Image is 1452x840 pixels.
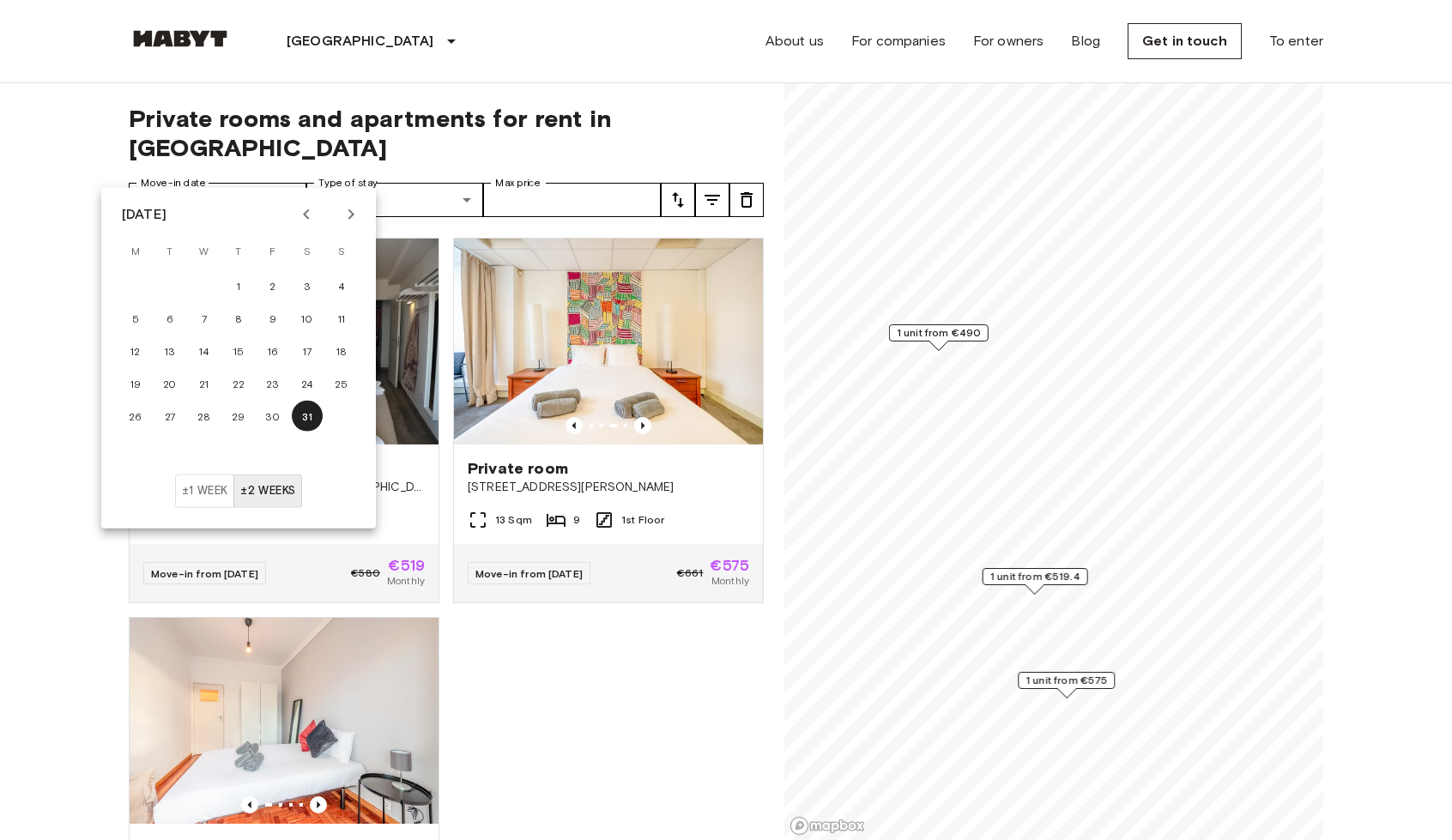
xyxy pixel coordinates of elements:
[889,324,989,351] div: Map marker
[851,33,946,49] font: For companies
[166,245,172,257] font: T
[130,618,439,824] img: Marketing picture of unit PT-17-005-015-01H
[310,796,327,813] button: Previous image
[973,31,1044,51] a: For owners
[301,377,313,390] font: 24
[790,816,865,836] a: Mapbox logo
[304,279,311,292] font: 3
[154,234,185,269] span: Tuesday
[335,377,348,390] font: 25
[326,234,357,269] span: Sunday
[1269,31,1323,51] a: To enter
[1018,672,1115,698] div: Map marker
[269,279,275,292] font: 2
[233,474,302,508] button: ±2 weeks
[1128,23,1242,59] a: Get in touch
[166,311,173,324] font: 6
[351,566,380,579] font: €580
[199,344,209,357] font: 14
[634,417,651,434] button: Previous image
[189,234,220,269] span: Wednesday
[240,484,295,497] font: ±2 weeks
[897,326,981,339] font: 1 unit from €490
[388,556,425,575] font: €519
[765,33,824,49] font: About us
[387,574,425,587] font: Monthly
[268,344,279,357] font: 16
[122,206,166,222] font: [DATE]
[573,513,580,526] font: 9
[711,574,749,587] font: Monthly
[130,377,142,390] font: 19
[475,567,583,580] font: Move-in from [DATE]
[566,417,583,434] button: Previous image
[131,245,140,257] font: M
[257,234,288,269] span: Friday
[338,311,346,324] font: 11
[990,570,1080,583] font: 1 unit from €519.4
[151,567,258,580] font: Move-in from [DATE]
[1269,33,1323,49] font: To enter
[983,568,1088,595] div: Map marker
[1071,31,1100,51] a: Blog
[495,513,505,526] font: 13
[129,409,142,422] font: 26
[508,513,531,526] font: Sqm
[468,459,568,478] font: Private room
[132,311,139,324] font: 5
[729,183,764,217] button: tune
[495,177,541,189] font: Max price
[1071,33,1100,49] font: Blog
[661,183,695,217] button: tune
[199,377,209,390] font: 21
[765,31,824,51] a: About us
[695,183,729,217] button: tune
[266,377,280,390] font: 23
[621,513,664,526] font: 1st Floor
[129,30,232,47] img: Habitat
[237,279,240,292] font: 1
[232,409,245,422] font: 29
[165,409,176,422] font: 27
[453,238,764,603] a: Previous imagePrevious imagePrivate room[STREET_ADDRESS][PERSON_NAME]13 Sqm91st FloorMove-in from...
[468,480,674,494] font: [STREET_ADDRESS][PERSON_NAME]
[287,33,434,49] font: [GEOGRAPHIC_DATA]
[130,344,141,357] font: 12
[241,796,258,813] button: Previous image
[338,245,345,257] font: S
[304,245,311,257] font: S
[710,556,749,575] font: €575
[851,31,946,51] a: For companies
[141,177,206,189] font: Move-in date
[302,409,313,422] font: 31
[265,409,281,422] font: 30
[1025,674,1107,686] font: 1 unit from €575
[336,344,348,357] font: 18
[292,200,321,229] button: Previous month
[301,311,313,324] font: 10
[233,377,245,390] font: 22
[235,311,242,324] font: 8
[165,344,176,357] font: 13
[454,239,763,444] img: Marketing picture of unit PT-17-009-001-06H
[175,474,303,508] div: Move In Flexibility
[318,177,378,189] font: Type of stay
[202,311,207,324] font: 7
[182,484,228,497] font: ±1 week
[677,566,704,579] font: €661
[235,245,241,257] font: T
[292,234,323,269] span: Saturday
[336,200,366,229] button: Next month
[199,245,209,257] font: W
[163,377,177,390] font: 20
[129,104,612,162] font: Private rooms and apartments for rent in [GEOGRAPHIC_DATA]
[303,344,312,357] font: 17
[197,409,211,422] font: 28
[1142,33,1227,49] font: Get in touch
[223,234,254,269] span: Thursday
[973,33,1044,49] font: For owners
[269,245,275,257] font: F
[338,279,344,292] font: 4
[269,311,276,324] font: 9
[233,344,245,357] font: 15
